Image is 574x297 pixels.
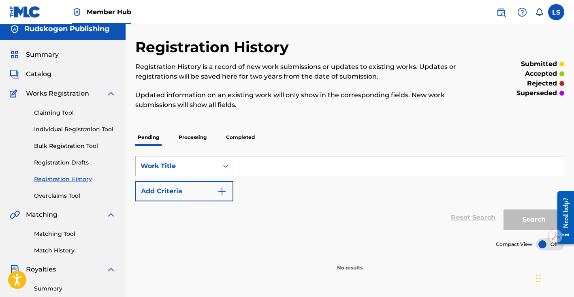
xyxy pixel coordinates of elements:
[26,69,51,79] span: Catalog
[10,6,41,18] img: MLC Logo
[34,142,116,150] a: Bulk Registration Tool
[517,7,527,17] img: help
[10,69,51,79] a: CatalogCatalog
[516,88,557,98] p: superseded
[26,210,58,220] span: Matching
[34,175,116,184] a: Registration History
[496,241,532,248] span: Compact View
[533,258,574,297] iframe: Chat Widget
[34,284,116,293] a: Summary
[135,38,293,56] h2: Registration History
[87,7,131,17] span: Member Hub
[135,90,465,110] p: Updated information on an existing work will only show in the corresponding fields. New work subm...
[536,266,541,291] div: Drag
[551,185,574,250] iframe: Resource Center
[26,89,89,98] span: Works Registration
[106,210,116,220] img: expand
[106,89,116,98] img: expand
[535,8,543,16] div: Notifications
[548,4,564,20] div: User Menu
[34,125,116,134] a: Individual Registration Tool
[135,181,233,201] button: Add Criteria
[72,7,82,17] img: Top Rightsholder
[525,69,557,79] p: accepted
[26,50,59,60] span: Summary
[34,192,116,200] a: Overclaims Tool
[135,62,465,81] p: Registration History is a record of new work submissions or updates to existing works. Updates or...
[514,4,530,20] div: Help
[10,50,59,60] a: SummarySummary
[34,158,116,167] a: Registration Drafts
[337,254,363,271] p: No results
[10,265,19,274] img: Royalties
[10,69,19,79] img: Catalog
[26,265,56,274] span: Royalties
[34,246,116,255] a: Match History
[527,79,557,88] p: rejected
[141,161,213,171] div: Work Title
[176,129,209,146] p: Processing
[34,230,116,238] a: Matching Tool
[10,50,19,60] img: Summary
[224,129,257,146] p: Completed
[10,24,19,34] img: Accounts
[135,156,564,234] form: Search Form
[521,59,557,69] p: submitted
[10,210,20,220] img: Matching
[135,129,162,146] p: Pending
[496,7,506,17] img: search
[217,186,227,196] img: 9d2ae6d4665cec9f34b9.svg
[493,4,509,20] a: Public Search
[24,24,110,34] h5: Rudskogen Publishing
[34,109,116,117] a: Claiming Tool
[106,265,116,274] img: expand
[10,89,20,98] img: Works Registration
